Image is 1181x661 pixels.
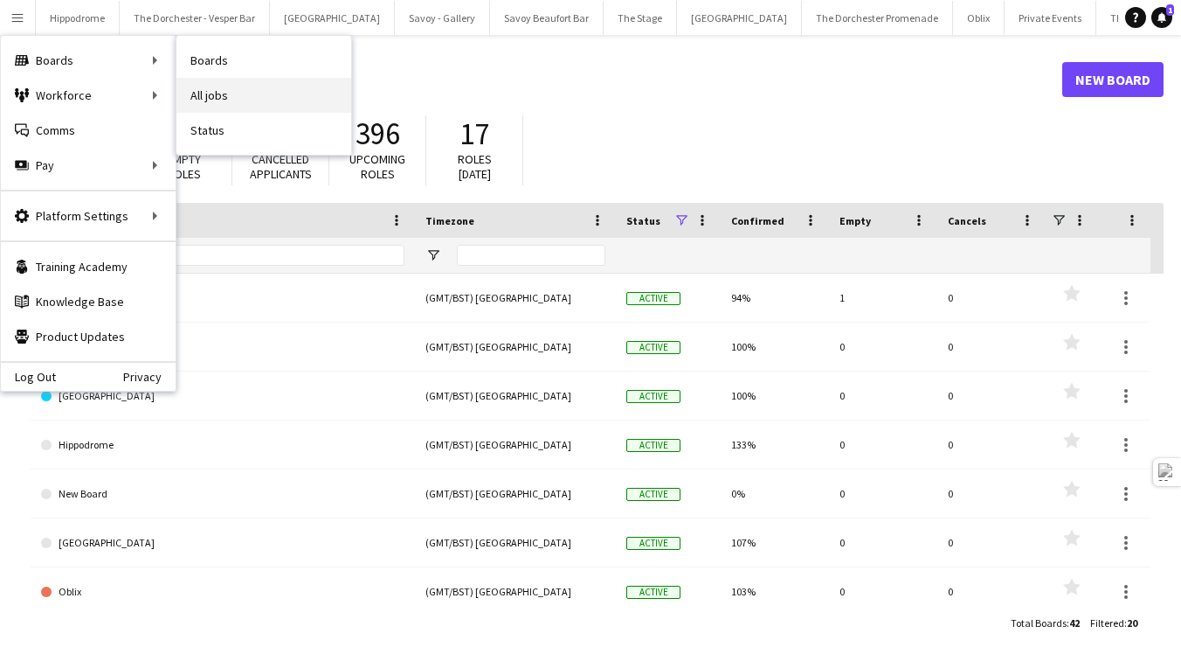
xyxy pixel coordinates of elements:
[829,470,937,518] div: 0
[937,518,1046,567] div: 0
[270,1,395,35] button: [GEOGRAPHIC_DATA]
[1127,616,1137,630] span: 20
[626,586,680,599] span: Active
[839,214,871,227] span: Empty
[721,470,829,518] div: 0%
[425,214,474,227] span: Timezone
[415,372,616,420] div: (GMT/BST) [GEOGRAPHIC_DATA]
[41,470,404,518] a: New Board
[41,421,404,470] a: Hippodrome
[604,1,677,35] button: The Stage
[1,113,176,148] a: Comms
[626,390,680,403] span: Active
[1,198,176,233] div: Platform Settings
[948,214,986,227] span: Cancels
[829,518,937,567] div: 0
[41,518,404,567] a: [GEOGRAPHIC_DATA]
[415,518,616,567] div: (GMT/BST) [GEOGRAPHIC_DATA]
[458,151,492,182] span: Roles [DATE]
[41,274,404,323] a: Alba Restaurant
[626,439,680,452] span: Active
[1011,616,1067,630] span: Total Boards
[829,567,937,616] div: 0
[829,274,937,322] div: 1
[937,421,1046,469] div: 0
[937,274,1046,322] div: 0
[425,247,441,263] button: Open Filter Menu
[721,372,829,420] div: 100%
[415,421,616,469] div: (GMT/BST) [GEOGRAPHIC_DATA]
[120,1,270,35] button: The Dorchester - Vesper Bar
[1,43,176,78] div: Boards
[123,370,176,384] a: Privacy
[1,284,176,319] a: Knowledge Base
[176,113,351,148] a: Status
[167,151,201,182] span: Empty roles
[829,421,937,469] div: 0
[415,274,616,322] div: (GMT/BST) [GEOGRAPHIC_DATA]
[937,323,1046,371] div: 0
[626,292,680,305] span: Active
[395,1,490,35] button: Savoy - Gallery
[1,148,176,183] div: Pay
[415,323,616,371] div: (GMT/BST) [GEOGRAPHIC_DATA]
[1,78,176,113] div: Workforce
[731,214,784,227] span: Confirmed
[250,151,312,182] span: Cancelled applicants
[1,249,176,284] a: Training Academy
[721,323,829,371] div: 100%
[176,43,351,78] a: Boards
[459,115,489,153] span: 17
[1069,616,1080,630] span: 42
[937,567,1046,616] div: 0
[829,372,937,420] div: 0
[1005,1,1096,35] button: Private Events
[626,341,680,354] span: Active
[36,1,120,35] button: Hippodrome
[626,537,680,550] span: Active
[1062,62,1164,97] a: New Board
[937,470,1046,518] div: 0
[176,78,351,113] a: All jobs
[802,1,953,35] button: The Dorchester Promenade
[41,567,404,616] a: Oblix
[721,567,829,616] div: 103%
[721,274,829,322] div: 94%
[41,372,404,421] a: [GEOGRAPHIC_DATA]
[415,470,616,518] div: (GMT/BST) [GEOGRAPHIC_DATA]
[457,245,605,266] input: Timezone Filter Input
[721,518,829,567] div: 107%
[626,214,660,227] span: Status
[415,567,616,616] div: (GMT/BST) [GEOGRAPHIC_DATA]
[829,323,937,371] div: 0
[626,488,680,501] span: Active
[953,1,1005,35] button: Oblix
[677,1,802,35] button: [GEOGRAPHIC_DATA]
[356,115,400,153] span: 396
[1166,4,1174,16] span: 1
[1,370,56,384] a: Log Out
[1011,606,1080,640] div: :
[349,151,405,182] span: Upcoming roles
[1090,606,1137,640] div: :
[31,66,1062,93] h1: Boards
[1090,616,1124,630] span: Filtered
[1,319,176,354] a: Product Updates
[1151,7,1172,28] a: 1
[73,245,404,266] input: Board name Filter Input
[41,323,404,372] a: [GEOGRAPHIC_DATA]
[490,1,604,35] button: Savoy Beaufort Bar
[937,372,1046,420] div: 0
[721,421,829,469] div: 133%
